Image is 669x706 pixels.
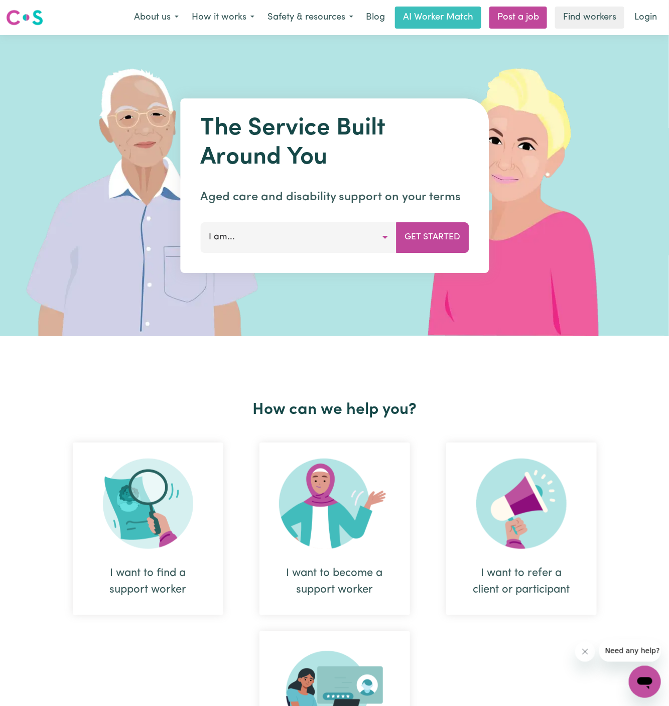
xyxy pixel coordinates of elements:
[575,642,595,662] iframe: Close message
[103,459,193,549] img: Search
[360,7,391,29] a: Blog
[396,222,469,252] button: Get Started
[200,114,469,172] h1: The Service Built Around You
[395,7,481,29] a: AI Worker Match
[629,666,661,698] iframe: Button to launch messaging window
[599,640,661,662] iframe: Message from company
[97,565,199,598] div: I want to find a support worker
[259,443,410,615] div: I want to become a support worker
[6,6,43,29] a: Careseekers logo
[73,443,223,615] div: I want to find a support worker
[284,565,386,598] div: I want to become a support worker
[446,443,597,615] div: I want to refer a client or participant
[489,7,547,29] a: Post a job
[628,7,663,29] a: Login
[127,7,185,28] button: About us
[470,565,573,598] div: I want to refer a client or participant
[476,459,567,549] img: Refer
[261,7,360,28] button: Safety & resources
[185,7,261,28] button: How it works
[200,222,396,252] button: I am...
[200,188,469,206] p: Aged care and disability support on your terms
[6,9,43,27] img: Careseekers logo
[555,7,624,29] a: Find workers
[55,400,615,419] h2: How can we help you?
[279,459,390,549] img: Become Worker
